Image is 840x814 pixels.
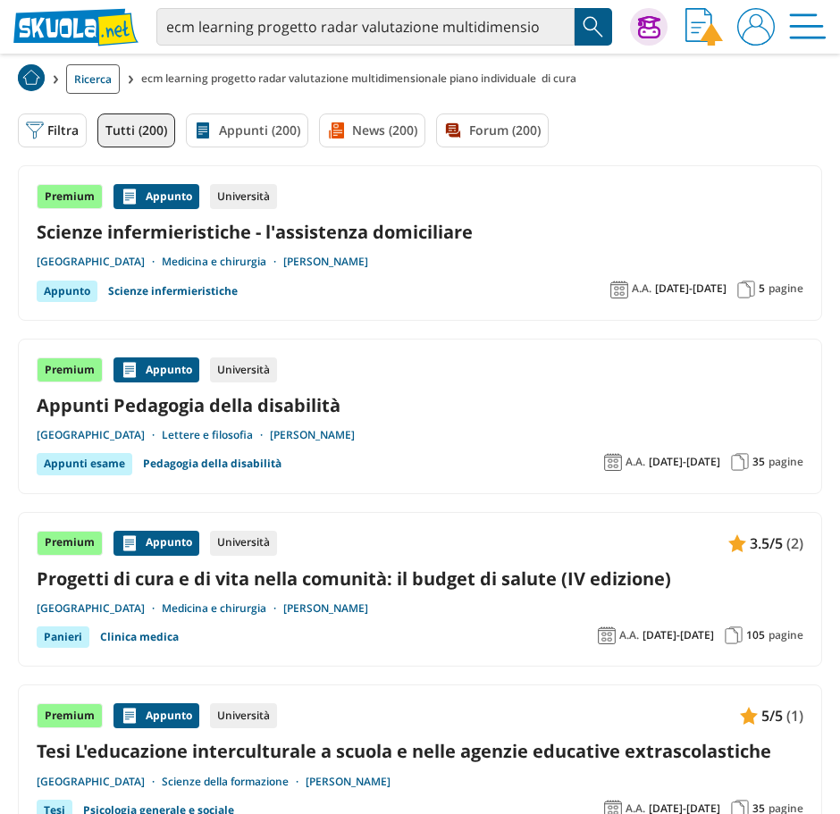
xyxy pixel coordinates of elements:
[37,393,803,417] a: Appunti Pedagogia della disabilità
[737,8,775,46] img: User avatar
[444,122,462,139] img: Forum filtro contenuto
[319,113,425,147] a: News (200)
[37,601,162,616] a: [GEOGRAPHIC_DATA]
[750,532,783,555] span: 3.5/5
[283,601,368,616] a: [PERSON_NAME]
[108,281,238,302] a: Scienze infermieristiche
[18,113,87,147] button: Filtra
[37,184,103,209] div: Premium
[37,453,132,474] div: Appunti esame
[746,628,765,642] span: 105
[769,281,803,296] span: pagine
[66,64,120,94] a: Ricerca
[143,453,281,474] a: Pedagogia della disabilità
[685,8,723,46] img: Invia appunto
[643,628,714,642] span: [DATE]-[DATE]
[37,531,103,556] div: Premium
[100,626,179,648] a: Clinica medica
[141,64,584,94] span: ecm learning progetto radar valutazione multidimensionale piano individuale di cura
[626,455,645,469] span: A.A.
[786,532,803,555] span: (2)
[26,122,44,139] img: Filtra filtri mobile
[194,122,212,139] img: Appunti filtro contenuto
[162,428,270,442] a: Lettere e filosofia
[740,707,758,725] img: Appunti contenuto
[37,566,803,591] a: Progetti di cura e di vita nella comunità: il budget di salute (IV edizione)
[113,703,199,728] div: Appunto
[619,628,639,642] span: A.A.
[789,8,827,46] img: Menù
[306,775,391,789] a: [PERSON_NAME]
[37,739,803,763] a: Tesi L'educazione interculturale a scuola e nelle agenzie educative extrascolastiche
[37,775,162,789] a: [GEOGRAPHIC_DATA]
[575,8,612,46] button: Search Button
[113,184,199,209] div: Appunto
[37,703,103,728] div: Premium
[37,357,103,382] div: Premium
[283,255,368,269] a: [PERSON_NAME]
[604,453,622,471] img: Anno accademico
[436,113,549,147] a: Forum (200)
[769,628,803,642] span: pagine
[752,455,765,469] span: 35
[580,13,607,40] img: Cerca appunti, riassunti o versioni
[18,64,45,94] a: Home
[210,531,277,556] div: Università
[759,281,765,296] span: 5
[18,64,45,91] img: Home
[121,534,139,552] img: Appunti contenuto
[37,626,89,648] div: Panieri
[37,220,803,244] a: Scienze infermieristiche - l'assistenza domiciliare
[761,704,783,727] span: 5/5
[162,601,283,616] a: Medicina e chirurgia
[638,16,660,38] img: Chiedi Tutor AI
[37,428,162,442] a: [GEOGRAPHIC_DATA]
[769,455,803,469] span: pagine
[649,455,720,469] span: [DATE]-[DATE]
[210,357,277,382] div: Università
[97,113,175,147] a: Tutti (200)
[121,707,139,725] img: Appunti contenuto
[113,357,199,382] div: Appunto
[737,281,755,298] img: Pagine
[725,626,743,644] img: Pagine
[632,281,651,296] span: A.A.
[186,113,308,147] a: Appunti (200)
[156,8,575,46] input: Cerca appunti, riassunti o versioni
[610,281,628,298] img: Anno accademico
[728,534,746,552] img: Appunti contenuto
[121,188,139,206] img: Appunti contenuto
[327,122,345,139] img: News filtro contenuto
[655,281,727,296] span: [DATE]-[DATE]
[37,281,97,302] div: Appunto
[121,361,139,379] img: Appunti contenuto
[270,428,355,442] a: [PERSON_NAME]
[162,255,283,269] a: Medicina e chirurgia
[210,184,277,209] div: Università
[786,704,803,727] span: (1)
[210,703,277,728] div: Università
[598,626,616,644] img: Anno accademico
[162,775,306,789] a: Scienze della formazione
[731,453,749,471] img: Pagine
[37,255,162,269] a: [GEOGRAPHIC_DATA]
[113,531,199,556] div: Appunto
